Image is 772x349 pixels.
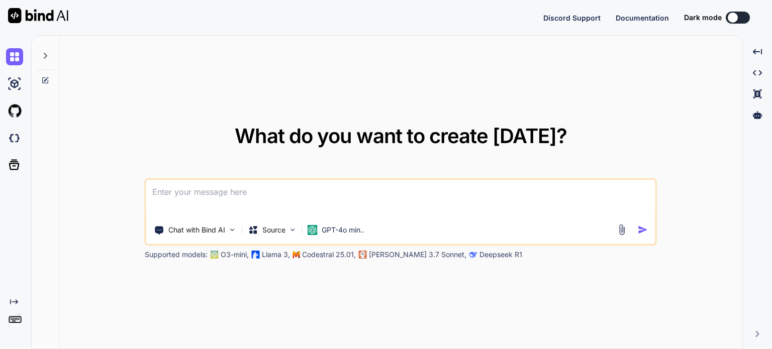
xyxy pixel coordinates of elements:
span: Documentation [616,14,669,22]
img: Llama2 [252,251,260,259]
button: Documentation [616,13,669,23]
img: Pick Tools [228,225,237,234]
p: Chat with Bind AI [168,225,225,235]
span: Discord Support [543,14,601,22]
img: Mistral-AI [293,251,300,258]
img: ai-studio [6,75,23,92]
img: darkCloudIdeIcon [6,130,23,147]
img: GPT-4 [211,251,219,259]
span: What do you want to create [DATE]? [235,124,567,148]
button: Discord Support [543,13,601,23]
img: claude [359,251,367,259]
img: chat [6,48,23,65]
span: Dark mode [684,13,722,23]
img: icon [638,224,648,235]
p: Llama 3, [262,250,290,260]
p: O3-mini, [221,250,249,260]
img: claude [469,251,477,259]
p: Deepseek R1 [479,250,522,260]
p: Supported models: [145,250,208,260]
p: [PERSON_NAME] 3.7 Sonnet, [369,250,466,260]
img: attachment [616,224,628,236]
img: GPT-4o mini [308,225,318,235]
p: GPT-4o min.. [322,225,364,235]
img: Pick Models [288,225,297,234]
p: Source [262,225,285,235]
p: Codestral 25.01, [302,250,356,260]
img: githubLight [6,102,23,120]
img: Bind AI [8,8,68,23]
